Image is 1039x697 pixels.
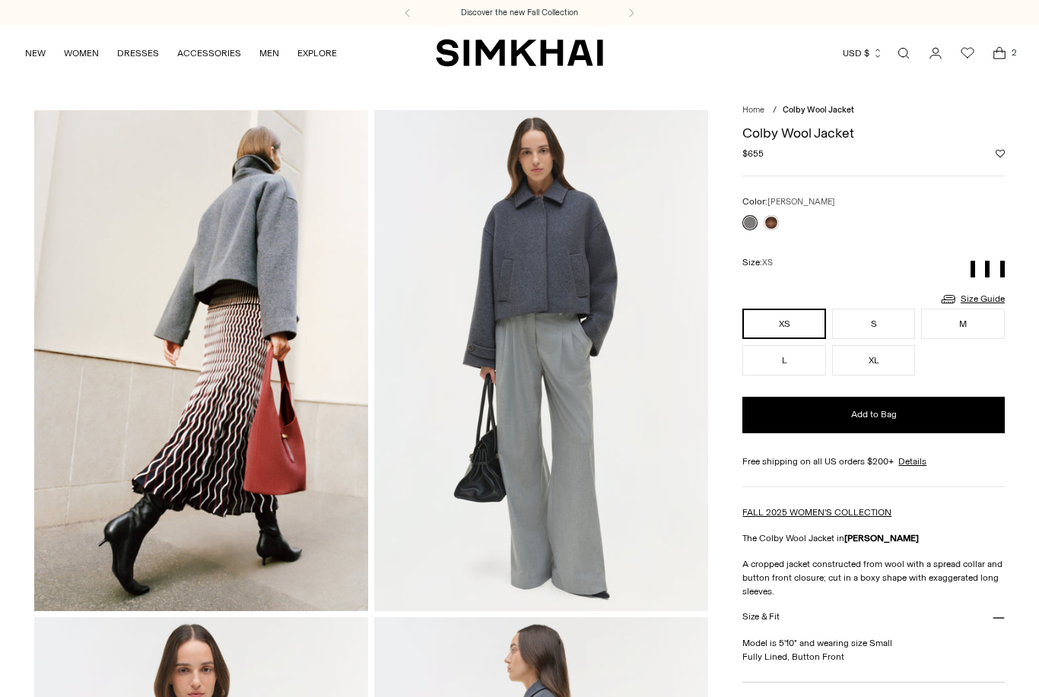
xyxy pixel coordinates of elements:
[843,36,883,70] button: USD $
[374,110,708,611] img: Colby Wool Jacket
[984,38,1015,68] a: Open cart modal
[436,38,603,68] a: SIMKHAI
[742,507,891,518] a: FALL 2025 WOMEN'S COLLECTION
[939,290,1005,309] a: Size Guide
[832,309,916,339] button: S
[844,533,919,543] strong: [PERSON_NAME]
[742,455,1005,468] div: Free shipping on all US orders $200+
[742,195,835,209] label: Color:
[783,105,854,115] span: Colby Wool Jacket
[64,36,99,70] a: WOMEN
[952,38,983,68] a: Wishlist
[25,36,46,70] a: NEW
[742,636,1005,664] p: Model is 5'10" and wearing size Small Fully Lined, Button Front
[34,110,368,611] img: Colby Wool Jacket
[920,38,951,68] a: Go to the account page
[762,258,773,268] span: XS
[898,455,926,468] a: Details
[921,309,1005,339] button: M
[742,104,1005,117] nav: breadcrumbs
[996,149,1005,158] button: Add to Wishlist
[742,105,764,115] a: Home
[177,36,241,70] a: ACCESSORIES
[888,38,919,68] a: Open search modal
[742,612,779,622] h3: Size & Fit
[832,345,916,375] button: XL
[851,408,897,421] span: Add to Bag
[259,36,279,70] a: MEN
[767,197,835,207] span: [PERSON_NAME]
[742,345,826,375] button: L
[1007,46,1021,59] span: 2
[297,36,337,70] a: EXPLORE
[742,309,826,339] button: XS
[742,531,1005,545] p: The Colby Wool Jacket in
[742,598,1005,637] button: Size & Fit
[117,36,159,70] a: DRESSES
[773,104,777,117] div: /
[742,147,764,160] span: $655
[461,7,578,19] a: Discover the new Fall Collection
[742,255,773,270] label: Size:
[742,126,1005,140] h1: Colby Wool Jacket
[742,557,1005,598] p: A cropped jacket constructed from wool with a spread collar and button front closure; cut in a bo...
[742,397,1005,433] button: Add to Bag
